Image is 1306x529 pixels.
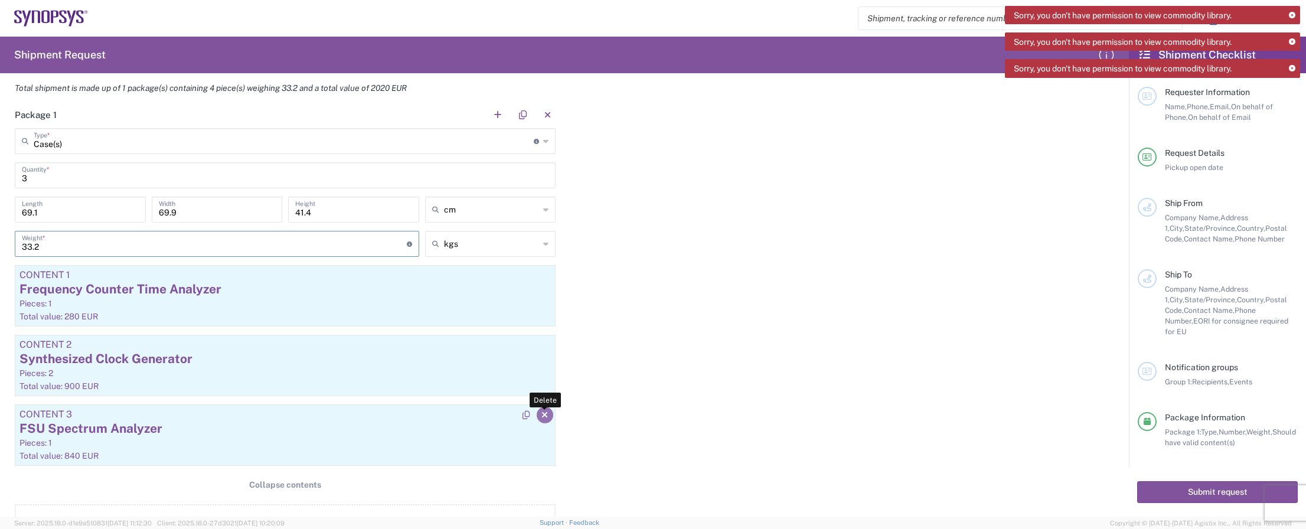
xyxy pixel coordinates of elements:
[1187,102,1210,111] span: Phone,
[1110,518,1292,528] span: Copyright © [DATE]-[DATE] Agistix Inc., All Rights Reserved
[107,520,152,527] span: [DATE] 11:12:30
[1165,213,1220,222] span: Company Name,
[569,519,599,526] a: Feedback
[1165,363,1238,372] span: Notification groups
[1165,87,1250,97] span: Requester Information
[1137,481,1298,503] button: Submit request
[1184,224,1237,233] span: State/Province,
[858,7,1164,30] input: Shipment, tracking or reference number
[1184,306,1235,315] span: Contact Name,
[19,339,551,350] div: Content 2
[1184,234,1235,243] span: Contact Name,
[19,280,551,298] div: Frequency Counter Time Analyzer
[1014,63,1232,74] span: Sorry, you don't have permission to view commodity library.
[19,311,551,322] div: Total value: 280 EUR
[1170,224,1184,233] span: City,
[1165,316,1288,336] span: EORI for consignee required for EU
[1014,37,1232,47] span: Sorry, you don't have permission to view commodity library.
[237,520,285,527] span: [DATE] 10:20:09
[1165,285,1220,293] span: Company Name,
[1165,163,1223,172] span: Pickup open date
[15,109,57,121] h2: Package 1
[1165,427,1201,436] span: Package 1:
[1235,234,1285,243] span: Phone Number
[1210,102,1231,111] span: Email,
[19,420,551,437] div: FSU Spectrum Analyzer
[540,519,569,526] a: Support
[1170,295,1184,304] span: City,
[15,474,556,496] button: Collapse contents
[19,409,551,420] div: Content 3
[1165,102,1187,111] span: Name,
[19,350,551,368] div: Synthesized Clock Generator
[1165,377,1192,386] span: Group 1:
[19,270,551,280] div: Content 1
[1188,113,1251,122] span: On behalf of Email
[6,83,416,93] em: Total shipment is made up of 1 package(s) containing 4 piece(s) weighing 33.2 and a total value o...
[1229,377,1252,386] span: Events
[19,298,551,309] div: Pieces: 1
[249,479,321,491] span: Collapse contents
[1165,148,1225,158] span: Request Details
[19,381,551,391] div: Total value: 900 EUR
[1165,198,1203,208] span: Ship From
[19,450,551,461] div: Total value: 840 EUR
[1165,413,1245,422] span: Package Information
[1165,270,1192,279] span: Ship To
[19,368,551,378] div: Pieces: 2
[157,520,285,527] span: Client: 2025.18.0-27d3021
[1237,295,1265,304] span: Country,
[1184,295,1237,304] span: State/Province,
[1219,427,1246,436] span: Number,
[1237,224,1265,233] span: Country,
[14,520,152,527] span: Server: 2025.18.0-d1e9a510831
[19,437,551,448] div: Pieces: 1
[1014,10,1232,21] span: Sorry, you don't have permission to view commodity library.
[1192,377,1229,386] span: Recipients,
[1201,427,1219,436] span: Type,
[1246,427,1272,436] span: Weight,
[14,48,106,62] h2: Shipment Request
